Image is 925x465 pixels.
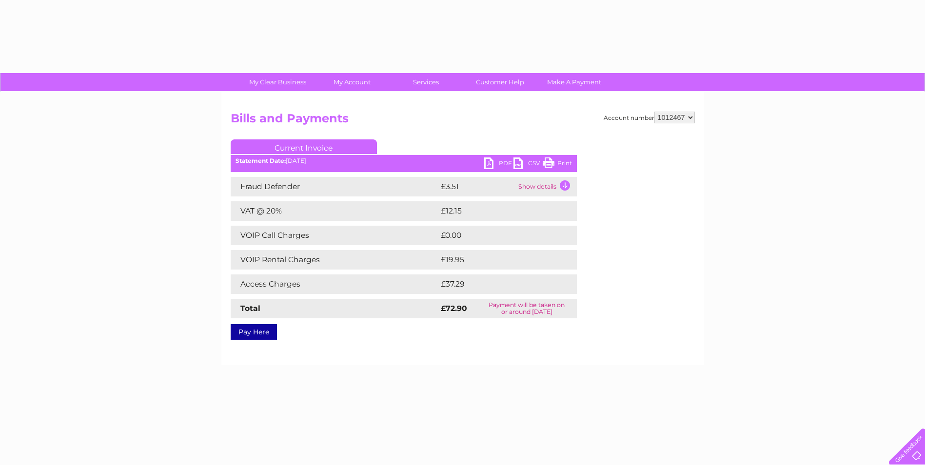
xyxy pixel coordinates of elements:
a: My Account [312,73,392,91]
td: Access Charges [231,274,438,294]
a: Print [543,157,572,172]
td: VOIP Call Charges [231,226,438,245]
td: £0.00 [438,226,554,245]
h2: Bills and Payments [231,112,695,130]
a: Pay Here [231,324,277,340]
b: Statement Date: [236,157,286,164]
a: CSV [513,157,543,172]
div: [DATE] [231,157,577,164]
td: Fraud Defender [231,177,438,196]
td: VAT @ 20% [231,201,438,221]
a: Current Invoice [231,139,377,154]
strong: £72.90 [441,304,467,313]
td: Show details [516,177,577,196]
a: Services [386,73,466,91]
td: Payment will be taken on or around [DATE] [477,299,577,318]
div: Account number [604,112,695,123]
a: Make A Payment [534,73,614,91]
td: £37.29 [438,274,557,294]
a: My Clear Business [237,73,318,91]
a: PDF [484,157,513,172]
td: £3.51 [438,177,516,196]
td: VOIP Rental Charges [231,250,438,270]
a: Customer Help [460,73,540,91]
td: £19.95 [438,250,556,270]
td: £12.15 [438,201,555,221]
strong: Total [240,304,260,313]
